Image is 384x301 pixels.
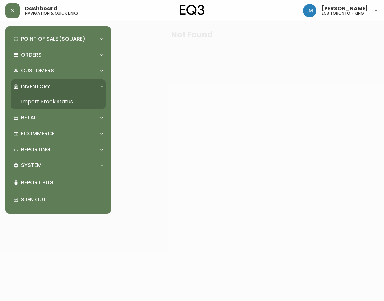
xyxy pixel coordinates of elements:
[322,6,368,11] span: [PERSON_NAME]
[180,5,204,15] img: logo
[25,11,78,15] h5: navigation & quick links
[11,126,106,141] div: Ecommerce
[11,64,106,78] div: Customers
[25,6,57,11] span: Dashboard
[21,83,50,90] p: Inventory
[21,67,54,74] p: Customers
[21,35,85,43] p: Point of Sale (Square)
[11,174,106,191] div: Report Bug
[21,162,42,169] p: System
[21,51,42,59] p: Orders
[322,11,364,15] h5: eq3 toronto - king
[11,142,106,157] div: Reporting
[11,191,106,208] div: Sign Out
[11,158,106,173] div: System
[21,130,55,137] p: Ecommerce
[11,110,106,125] div: Retail
[11,94,106,109] a: Import Stock Status
[21,179,103,186] p: Report Bug
[303,4,316,17] img: b88646003a19a9f750de19192e969c24
[21,196,103,203] p: Sign Out
[11,79,106,94] div: Inventory
[11,32,106,46] div: Point of Sale (Square)
[21,146,50,153] p: Reporting
[11,48,106,62] div: Orders
[21,114,38,121] p: Retail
